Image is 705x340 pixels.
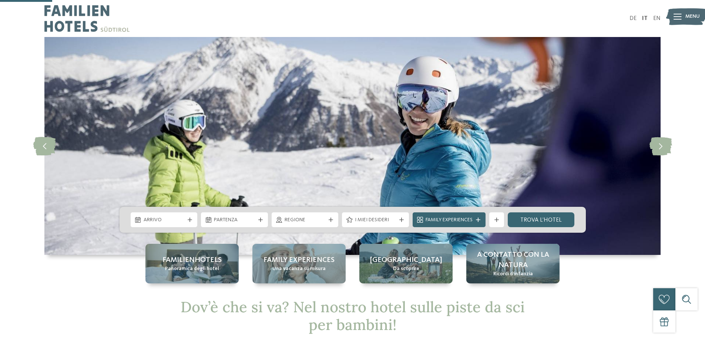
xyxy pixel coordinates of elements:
a: IT [642,16,648,21]
span: Panoramica degli hotel [165,265,219,273]
span: Ricordi d’infanzia [493,270,533,278]
span: I miei desideri [355,216,396,224]
span: Una vacanza su misura [272,265,326,273]
a: trova l’hotel [508,212,575,227]
span: Family Experiences [426,216,473,224]
span: Da scoprire [393,265,419,273]
a: Hotel sulle piste da sci per bambini: divertimento senza confini A contatto con la natura Ricordi... [466,244,560,283]
span: Regione [285,216,326,224]
span: Family experiences [263,255,335,265]
a: Hotel sulle piste da sci per bambini: divertimento senza confini Familienhotels Panoramica degli ... [145,244,239,283]
img: Hotel sulle piste da sci per bambini: divertimento senza confini [44,37,661,255]
span: Arrivo [144,216,185,224]
a: EN [653,16,661,21]
a: Hotel sulle piste da sci per bambini: divertimento senza confini [GEOGRAPHIC_DATA] Da scoprire [359,244,453,283]
span: Menu [685,13,700,20]
a: Hotel sulle piste da sci per bambini: divertimento senza confini Family experiences Una vacanza s... [252,244,346,283]
span: Familienhotels [162,255,222,265]
span: A contatto con la natura [474,250,552,270]
span: [GEOGRAPHIC_DATA] [370,255,442,265]
span: Dov’è che si va? Nel nostro hotel sulle piste da sci per bambini! [181,297,525,334]
a: DE [630,16,637,21]
span: Partenza [214,216,255,224]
